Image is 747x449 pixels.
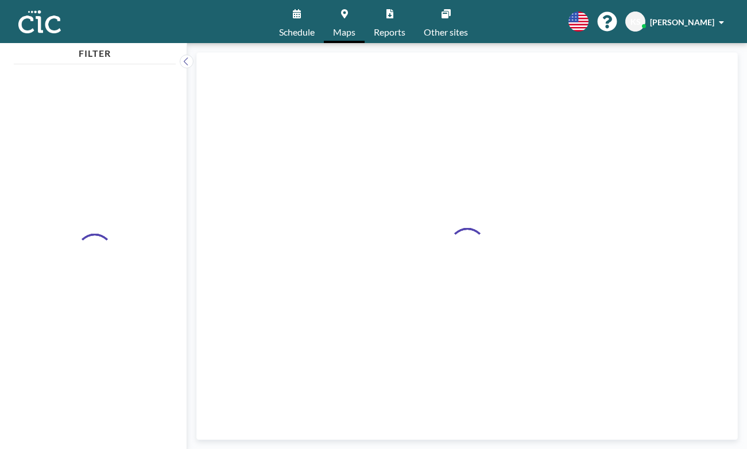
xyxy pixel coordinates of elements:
img: organization-logo [18,10,61,33]
span: Other sites [424,28,468,37]
h4: FILTER [14,43,176,59]
span: Reports [374,28,405,37]
span: Schedule [279,28,315,37]
span: [PERSON_NAME] [650,17,714,27]
span: Maps [333,28,355,37]
span: KS [630,17,641,27]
